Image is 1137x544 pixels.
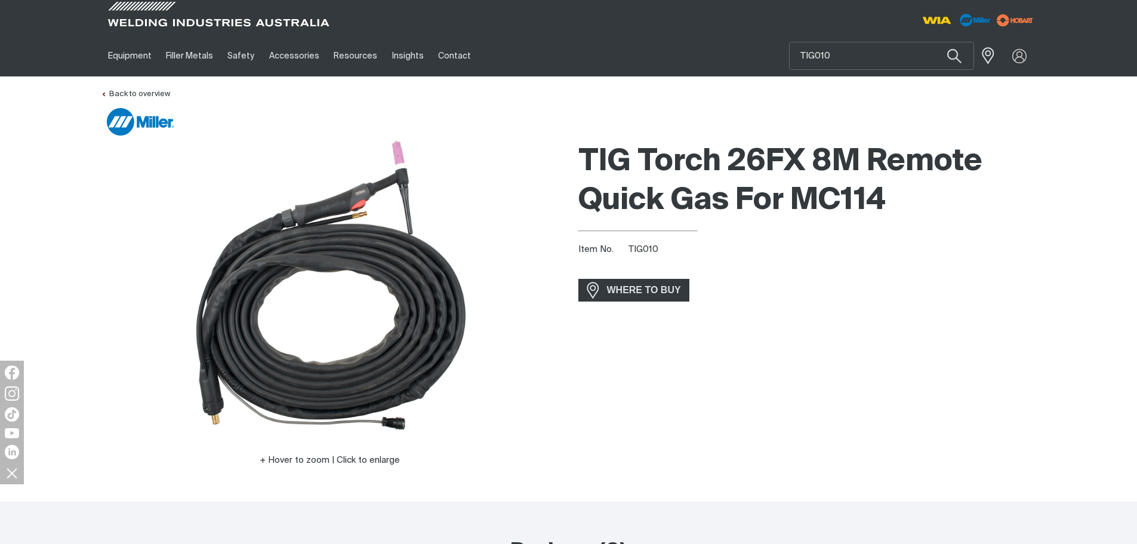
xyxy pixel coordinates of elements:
[2,463,22,483] img: hide socials
[578,279,690,301] a: WHERE TO BUY
[599,281,689,300] span: WHERE TO BUY
[101,90,170,98] a: Back to overview
[431,35,478,76] a: Contact
[159,35,220,76] a: Filler Metals
[934,42,975,70] button: Search products
[578,143,1037,220] h1: TIG Torch 26FX 8M Remote Quick Gas For MC114
[5,407,19,422] img: TikTok
[5,445,19,459] img: LinkedIn
[181,137,479,435] img: TIG Torch 26FX 8M Remote Quick Gas For MC114
[101,35,159,76] a: Equipment
[578,243,627,257] span: Item No.
[326,35,384,76] a: Resources
[252,453,407,468] button: Hover to zoom | Click to enlarge
[628,245,658,254] span: TIG010
[262,35,326,76] a: Accessories
[384,35,430,76] a: Insights
[5,365,19,380] img: Facebook
[790,42,973,69] input: Product name or item number...
[5,428,19,438] img: YouTube
[5,386,19,401] img: Instagram
[220,35,261,76] a: Safety
[993,11,1037,29] img: miller
[101,35,803,76] nav: Main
